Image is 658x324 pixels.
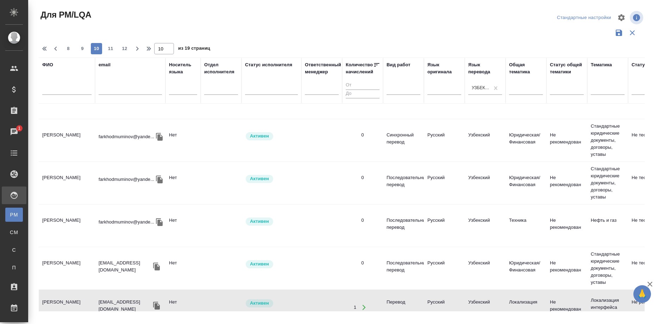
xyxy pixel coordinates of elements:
[465,213,506,238] td: Узбекский
[9,264,19,271] span: П
[77,45,88,52] span: 9
[612,26,626,39] button: Сохранить фильтры
[506,171,546,195] td: Юридическая/Финансовая
[383,295,424,320] td: Перевод
[383,128,424,153] td: Синхронный перевод
[99,299,151,313] p: [EMAIL_ADDRESS][DOMAIN_NAME]
[383,213,424,238] td: Последовательный перевод
[245,174,298,184] div: Рядовой исполнитель: назначай с учетом рейтинга
[506,295,546,320] td: Локализация
[39,256,95,281] td: [PERSON_NAME]
[39,171,95,195] td: [PERSON_NAME]
[346,61,373,75] div: Количество начислений
[9,246,19,253] span: С
[250,133,269,140] p: Активен
[346,81,380,90] input: От
[204,61,238,75] div: Отдел исполнителя
[468,61,502,75] div: Язык перевода
[5,243,23,257] a: С
[250,261,269,268] p: Активен
[42,61,53,68] div: ФИО
[250,218,269,225] p: Активен
[119,45,130,52] span: 12
[424,213,465,238] td: Русский
[550,61,584,75] div: Статус общей тематики
[165,256,201,281] td: Нет
[165,171,201,195] td: Нет
[245,132,298,141] div: Рядовой исполнитель: назначай с учетом рейтинга
[546,295,587,320] td: Не рекомендован
[245,61,292,68] div: Статус исполнителя
[591,61,612,68] div: Тематика
[506,256,546,281] td: Юридическая/Финансовая
[2,123,26,141] a: 1
[9,211,19,218] span: PM
[165,213,201,238] td: Нет
[506,128,546,153] td: Юридическая/Финансовая
[361,132,364,139] div: 0
[555,12,613,23] div: split button
[99,61,111,68] div: email
[245,217,298,226] div: Рядовой исполнитель: назначай с учетом рейтинга
[465,295,506,320] td: Узбекский
[39,9,91,20] span: Для PM/LQA
[250,175,269,182] p: Активен
[165,128,201,153] td: Нет
[626,26,639,39] button: Сбросить фильтры
[465,256,506,281] td: Узбекский
[99,176,154,183] p: farkhodmuminov@yande...
[39,295,95,320] td: [PERSON_NAME]
[546,213,587,238] td: Не рекомендован
[245,259,298,269] div: Рядовой исполнитель: назначай с учетом рейтинга
[509,61,543,75] div: Общая тематика
[63,43,74,54] button: 8
[424,171,465,195] td: Русский
[105,45,116,52] span: 11
[154,174,165,185] button: Скопировать
[14,125,25,132] span: 1
[39,128,95,153] td: [PERSON_NAME]
[587,213,628,238] td: Нефть и газ
[99,219,154,226] p: farkhodmuminov@yande...
[346,90,380,98] input: До
[154,217,165,227] button: Скопировать
[424,128,465,153] td: Русский
[427,61,461,75] div: Язык оригинала
[357,300,371,315] button: Открыть работы
[354,304,356,311] div: 1
[387,61,411,68] div: Вид работ
[383,256,424,281] td: Последовательный перевод
[169,61,197,75] div: Носитель языка
[630,11,645,24] span: Посмотреть информацию
[9,229,19,236] span: CM
[105,43,116,54] button: 11
[151,300,162,311] button: Скопировать
[465,128,506,153] td: Узбекский
[546,128,587,153] td: Не рекомендован
[39,213,95,238] td: [PERSON_NAME]
[99,259,151,274] p: [EMAIL_ADDRESS][DOMAIN_NAME]
[245,299,298,308] div: Рядовой исполнитель: назначай с учетом рейтинга
[5,261,23,275] a: П
[151,261,162,272] button: Скопировать
[587,247,628,289] td: Стандартные юридические документы, договоры, уставы
[361,259,364,267] div: 0
[361,217,364,224] div: 0
[587,162,628,204] td: Стандартные юридические документы, договоры, уставы
[383,171,424,195] td: Последовательный перевод
[465,171,506,195] td: Узбекский
[361,174,364,181] div: 0
[5,225,23,239] a: CM
[305,61,341,75] div: Ответственный менеджер
[154,132,165,142] button: Скопировать
[99,133,154,140] p: farkhodmuminov@yande...
[250,300,269,307] p: Активен
[424,295,465,320] td: Русский
[165,295,201,320] td: Нет
[178,44,210,54] span: из 19 страниц
[506,213,546,238] td: Техника
[472,85,490,91] div: Узбекский
[587,293,628,322] td: Локализация интерфейса (ПО или сайта)
[546,171,587,195] td: Не рекомендован
[636,287,648,301] span: 🙏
